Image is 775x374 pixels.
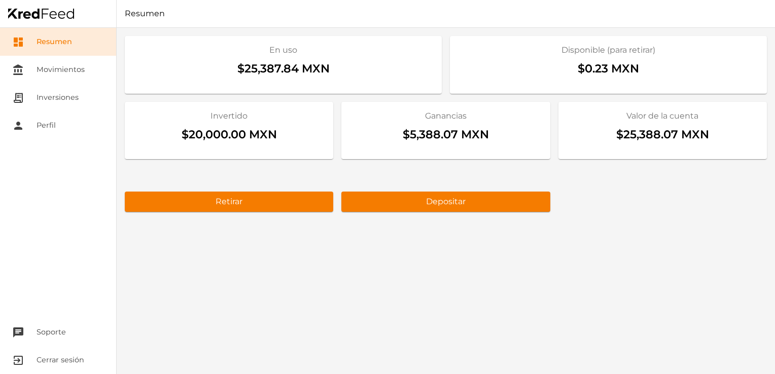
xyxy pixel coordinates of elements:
[8,9,74,19] img: Home
[341,192,550,212] button: Depositar
[12,92,24,104] i: receipt_long
[133,56,434,86] div: $25,387.84 MXN
[12,36,24,48] i: dashboard
[349,110,542,122] h2: Ganancias
[458,56,759,86] div: $0.23 MXN
[458,44,759,56] h2: Disponible (para retirar)
[12,120,24,132] i: person
[12,326,24,339] i: chat
[567,110,759,122] h2: Valor de la cuenta
[133,110,325,122] h2: Invertido
[349,122,542,152] div: $5,388.07 MXN
[117,8,775,20] h1: Resumen
[133,44,434,56] h2: En uso
[125,192,333,212] button: Retirar
[12,64,24,76] i: account_balance
[12,354,24,366] i: exit_to_app
[133,122,325,152] div: $20,000.00 MXN
[567,122,759,152] div: $25,388.07 MXN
